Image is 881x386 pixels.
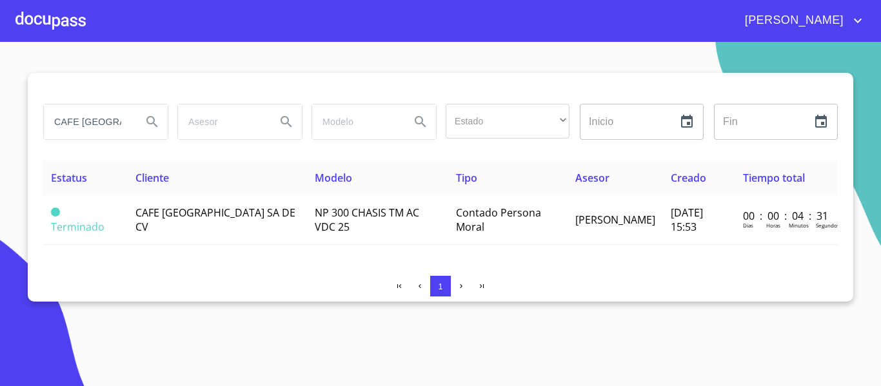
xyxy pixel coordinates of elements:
p: Minutos [789,222,809,229]
input: search [312,104,400,139]
span: Asesor [575,171,609,185]
span: Tiempo total [743,171,805,185]
p: Horas [766,222,780,229]
button: account of current user [735,10,866,31]
span: Modelo [315,171,352,185]
span: Contado Persona Moral [456,206,541,234]
span: [DATE] 15:53 [671,206,703,234]
button: Search [405,106,436,137]
p: Segundos [816,222,840,229]
span: CAFE [GEOGRAPHIC_DATA] SA DE CV [135,206,295,234]
span: Terminado [51,220,104,234]
button: Search [137,106,168,137]
span: Tipo [456,171,477,185]
span: Creado [671,171,706,185]
div: ​ [446,104,569,139]
input: search [44,104,132,139]
button: Search [271,106,302,137]
input: search [178,104,266,139]
span: Cliente [135,171,169,185]
span: [PERSON_NAME] [735,10,850,31]
span: [PERSON_NAME] [575,213,655,227]
span: Estatus [51,171,87,185]
span: NP 300 CHASIS TM AC VDC 25 [315,206,419,234]
span: Terminado [51,207,60,217]
p: Dias [743,222,753,229]
button: 1 [430,276,451,296]
p: 00 : 00 : 04 : 31 [743,209,830,223]
span: 1 [438,282,442,291]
